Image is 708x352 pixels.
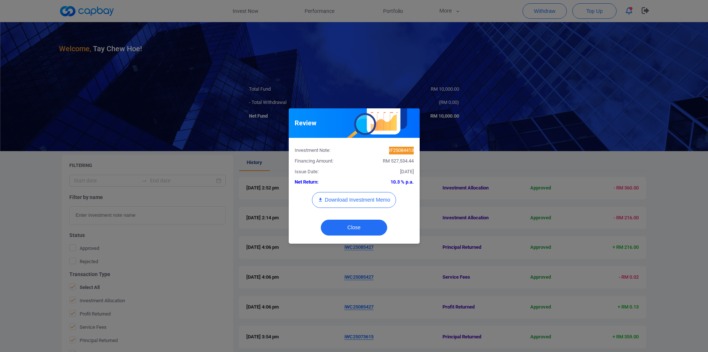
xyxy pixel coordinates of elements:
div: 10.3 % p.a. [354,178,419,186]
span: RM 527,534.44 [383,158,414,164]
div: [DATE] [354,168,419,176]
div: Financing Amount: [289,157,354,165]
div: Net Return: [289,178,354,186]
div: Investment Note: [289,147,354,154]
h5: Review [295,119,316,128]
button: Close [321,220,387,236]
div: Issue Date: [289,168,354,176]
button: Download Investment Memo [312,192,396,208]
div: IF25084413 [354,147,419,154]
